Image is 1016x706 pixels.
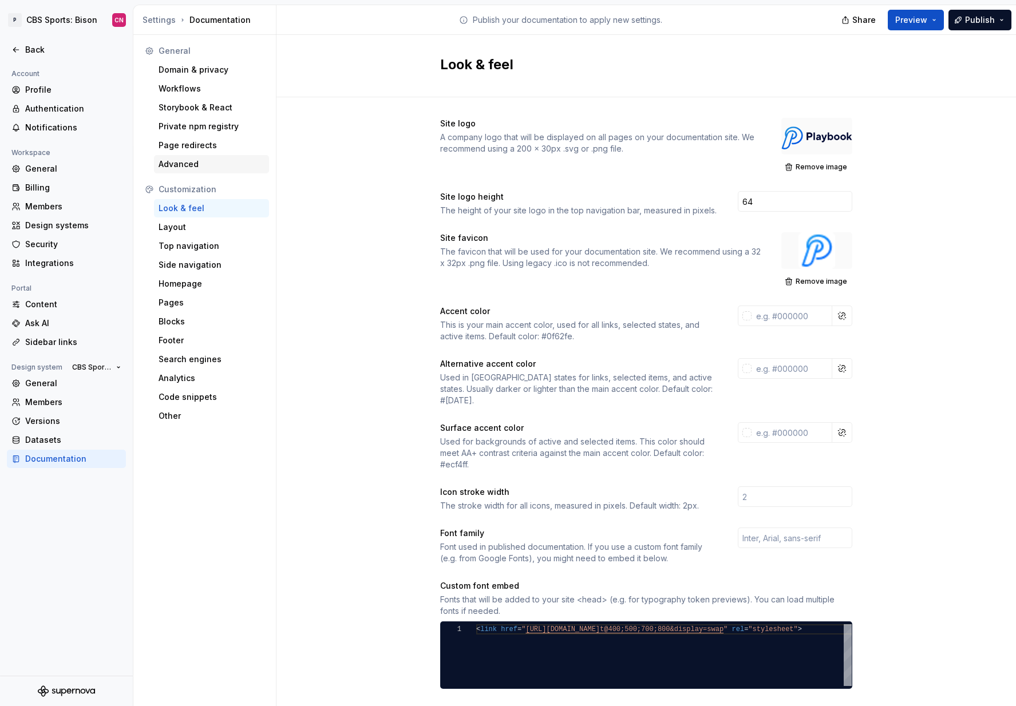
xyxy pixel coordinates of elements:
[143,14,176,26] div: Settings
[25,434,121,446] div: Datasets
[7,393,126,411] a: Members
[525,625,600,633] span: [URL][DOMAIN_NAME]
[159,278,264,289] div: Homepage
[7,118,126,137] a: Notifications
[440,132,761,154] div: A company logo that will be displayed on all pages on your documentation site. We recommend using...
[154,256,269,274] a: Side navigation
[72,363,112,372] span: CBS Sports: Bison
[25,257,121,269] div: Integrations
[7,360,67,374] div: Design system
[7,374,126,392] a: General
[159,240,264,252] div: Top navigation
[8,13,22,27] div: P
[852,14,876,26] span: Share
[440,191,717,203] div: Site logo height
[25,378,121,389] div: General
[114,15,124,25] div: CN
[440,594,852,617] div: Fonts that will be added to your site <head> (e.g. for typography token previews). You can load m...
[7,160,126,178] a: General
[25,103,121,114] div: Authentication
[440,372,717,406] div: Used in [GEOGRAPHIC_DATA] states for links, selected items, and active states. Usually darker or ...
[154,61,269,79] a: Domain & privacy
[25,44,121,55] div: Back
[159,297,264,308] div: Pages
[440,246,761,269] div: The favicon that will be used for your documentation site. We recommend using a 32 x 32px .png fi...
[154,136,269,154] a: Page redirects
[159,316,264,327] div: Blocks
[154,117,269,136] a: Private npm registry
[25,84,121,96] div: Profile
[440,486,717,498] div: Icon stroke width
[600,625,724,633] span: t@400;500;700;800&display=swap
[154,312,269,331] a: Blocks
[159,140,264,151] div: Page redirects
[440,436,717,470] div: Used for backgrounds of active and selected items. This color should meet AA+ contrast criteria a...
[738,191,852,212] input: 28
[7,179,126,197] a: Billing
[440,541,717,564] div: Font used in published documentation. If you use a custom font family (e.g. from Google Fonts), y...
[7,412,126,430] a: Versions
[159,335,264,346] div: Footer
[501,625,517,633] span: href
[440,527,717,539] div: Font family
[154,331,269,350] a: Footer
[796,277,847,286] span: Remove image
[440,358,717,370] div: Alternative accent color
[7,450,126,468] a: Documentation
[517,625,521,633] span: =
[781,273,852,289] button: Remove image
[159,221,264,233] div: Layout
[26,14,97,26] div: CBS Sports: Bison
[744,625,748,633] span: =
[948,10,1011,30] button: Publish
[159,372,264,384] div: Analytics
[154,199,269,217] a: Look & feel
[888,10,944,30] button: Preview
[7,333,126,351] a: Sidebar links
[440,580,852,592] div: Custom font embed
[521,625,525,633] span: "
[159,45,264,57] div: General
[7,254,126,272] a: Integrations
[159,354,264,365] div: Search engines
[476,625,480,633] span: <
[154,218,269,236] a: Layout
[159,102,264,113] div: Storybook & React
[159,391,264,403] div: Code snippets
[440,118,761,129] div: Site logo
[159,410,264,422] div: Other
[781,159,852,175] button: Remove image
[25,396,121,408] div: Members
[7,41,126,59] a: Back
[895,14,927,26] span: Preview
[25,201,121,212] div: Members
[159,259,264,271] div: Side navigation
[25,182,121,193] div: Billing
[440,422,717,434] div: Surface accent color
[440,319,717,342] div: This is your main accent color, used for all links, selected states, and active items. Default co...
[154,388,269,406] a: Code snippets
[480,625,497,633] span: link
[154,275,269,293] a: Homepage
[154,369,269,387] a: Analytics
[159,64,264,76] div: Domain & privacy
[752,306,832,326] input: e.g. #000000
[154,237,269,255] a: Top navigation
[159,121,264,132] div: Private npm registry
[25,239,121,250] div: Security
[25,299,121,310] div: Content
[7,235,126,253] a: Security
[7,197,126,216] a: Members
[752,358,832,379] input: e.g. #000000
[473,14,662,26] p: Publish your documentation to apply new settings.
[752,422,832,443] input: e.g. #000000
[25,336,121,348] div: Sidebar links
[798,625,802,633] span: >
[440,306,717,317] div: Accent color
[159,184,264,195] div: Customization
[724,625,728,633] span: "
[738,527,852,548] input: Inter, Arial, sans-serif
[154,98,269,117] a: Storybook & React
[7,81,126,99] a: Profile
[154,407,269,425] a: Other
